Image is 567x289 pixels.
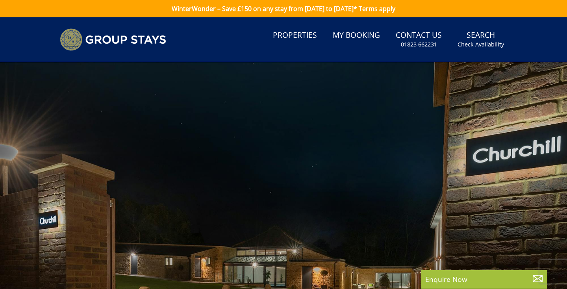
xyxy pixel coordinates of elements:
[454,27,507,52] a: SearchCheck Availability
[401,41,437,48] small: 01823 662231
[60,28,166,51] img: Group Stays
[393,27,445,52] a: Contact Us01823 662231
[458,41,504,48] small: Check Availability
[330,27,383,44] a: My Booking
[270,27,320,44] a: Properties
[425,274,543,284] p: Enquire Now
